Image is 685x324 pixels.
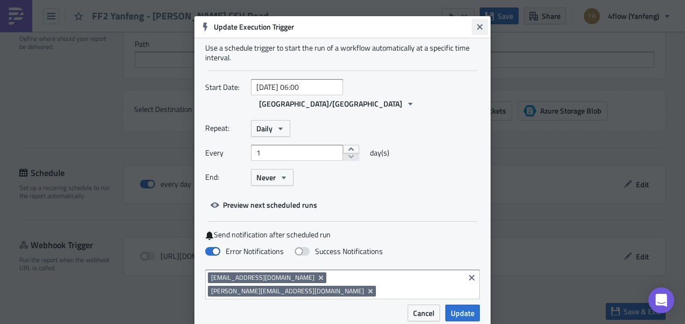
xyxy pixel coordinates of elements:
[251,79,343,95] input: YYYY-MM-DD HH:mm
[648,287,674,313] div: Open Intercom Messenger
[451,307,474,319] span: Update
[472,19,488,35] button: Close
[370,145,389,161] span: day(s)
[223,199,317,210] span: Preview next scheduled runs
[295,246,383,256] label: Success Notifications
[408,305,440,321] button: Cancel
[317,272,326,283] button: Remove Tag
[259,98,402,109] span: [GEOGRAPHIC_DATA]/[GEOGRAPHIC_DATA]
[205,43,480,62] div: Use a schedule trigger to start the run of a workflow automatically at a specific time interval.
[256,172,276,183] span: Never
[205,145,246,161] label: Every
[343,145,359,153] button: increment
[211,273,314,282] span: [EMAIL_ADDRESS][DOMAIN_NAME]
[445,305,480,321] button: Update
[205,79,246,95] label: Start Date:
[205,169,246,185] label: End:
[205,120,246,136] label: Repeat:
[256,123,272,134] span: Daily
[465,271,478,284] button: Clear selected items
[251,120,290,137] button: Daily
[254,95,420,112] button: [GEOGRAPHIC_DATA]/[GEOGRAPHIC_DATA]
[413,307,435,319] span: Cancel
[251,169,293,186] button: Never
[205,196,323,213] button: Preview next scheduled runs
[343,153,359,161] button: decrement
[205,246,284,256] label: Error Notifications
[211,287,364,295] span: [PERSON_NAME][EMAIL_ADDRESS][DOMAIN_NAME]
[214,22,472,32] h6: Update Execution Trigger
[205,230,480,240] label: Send notification after scheduled run
[366,286,376,297] button: Remove Tag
